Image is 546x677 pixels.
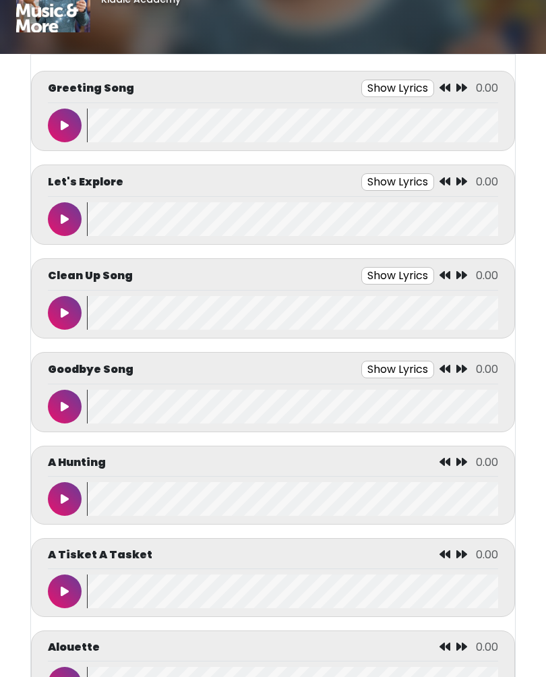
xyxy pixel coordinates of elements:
button: Show Lyrics [361,80,434,98]
p: Alouette [48,640,100,656]
p: A Tisket A Tasket [48,548,152,564]
span: 0.00 [476,268,498,284]
button: Show Lyrics [361,361,434,379]
p: Clean Up Song [48,268,133,285]
button: Show Lyrics [361,268,434,285]
span: 0.00 [476,362,498,378]
span: 0.00 [476,640,498,655]
p: A Hunting [48,455,106,471]
span: 0.00 [476,548,498,563]
p: Let's Explore [48,175,123,191]
span: 0.00 [476,175,498,190]
p: Greeting Song [48,81,134,97]
p: Goodbye Song [48,362,133,378]
span: 0.00 [476,81,498,96]
span: 0.00 [476,455,498,471]
button: Show Lyrics [361,174,434,192]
